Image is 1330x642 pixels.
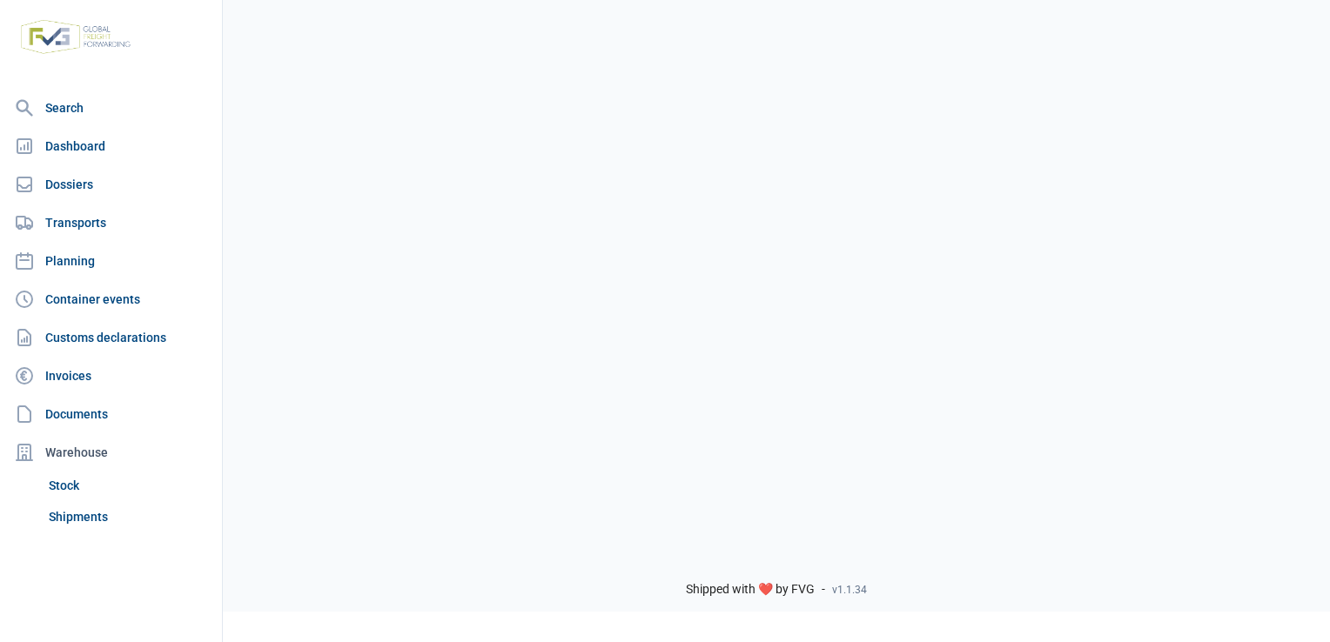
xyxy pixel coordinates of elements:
a: Dashboard [7,129,215,164]
a: Dossiers [7,167,215,202]
a: Stock [42,470,215,501]
img: FVG - Global freight forwarding [14,13,138,61]
a: Documents [7,397,215,431]
span: v1.1.34 [832,583,867,597]
a: Transports [7,205,215,240]
a: Container events [7,282,215,317]
a: Customs declarations [7,320,215,355]
span: Shipped with ❤️ by FVG [686,582,815,598]
a: Shipments [42,501,215,532]
span: - [822,582,825,598]
a: Invoices [7,358,215,393]
a: Search [7,90,215,125]
a: Planning [7,244,215,278]
div: Warehouse [7,435,215,470]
